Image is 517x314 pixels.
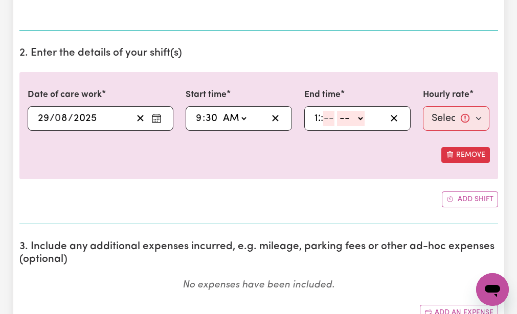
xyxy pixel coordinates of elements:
[183,280,334,290] em: No expenses have been included.
[314,111,321,126] input: --
[304,88,341,102] label: End time
[28,88,102,102] label: Date of care work
[441,147,490,163] button: Remove this shift
[55,111,68,126] input: --
[68,113,73,124] span: /
[186,88,227,102] label: Start time
[73,111,97,126] input: ----
[55,113,61,124] span: 0
[203,113,205,124] span: :
[19,47,498,60] h2: 2. Enter the details of your shift(s)
[476,273,509,306] iframe: Button to launch messaging window
[195,111,203,126] input: --
[323,111,334,126] input: --
[423,88,469,102] label: Hourly rate
[132,111,148,126] button: Clear date
[50,113,55,124] span: /
[321,113,323,124] span: :
[148,111,165,126] button: Enter the date of care work
[205,111,218,126] input: --
[442,191,498,207] button: Add another shift
[19,240,498,266] h2: 3. Include any additional expenses incurred, e.g. mileage, parking fees or other ad-hoc expenses ...
[37,111,50,126] input: --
